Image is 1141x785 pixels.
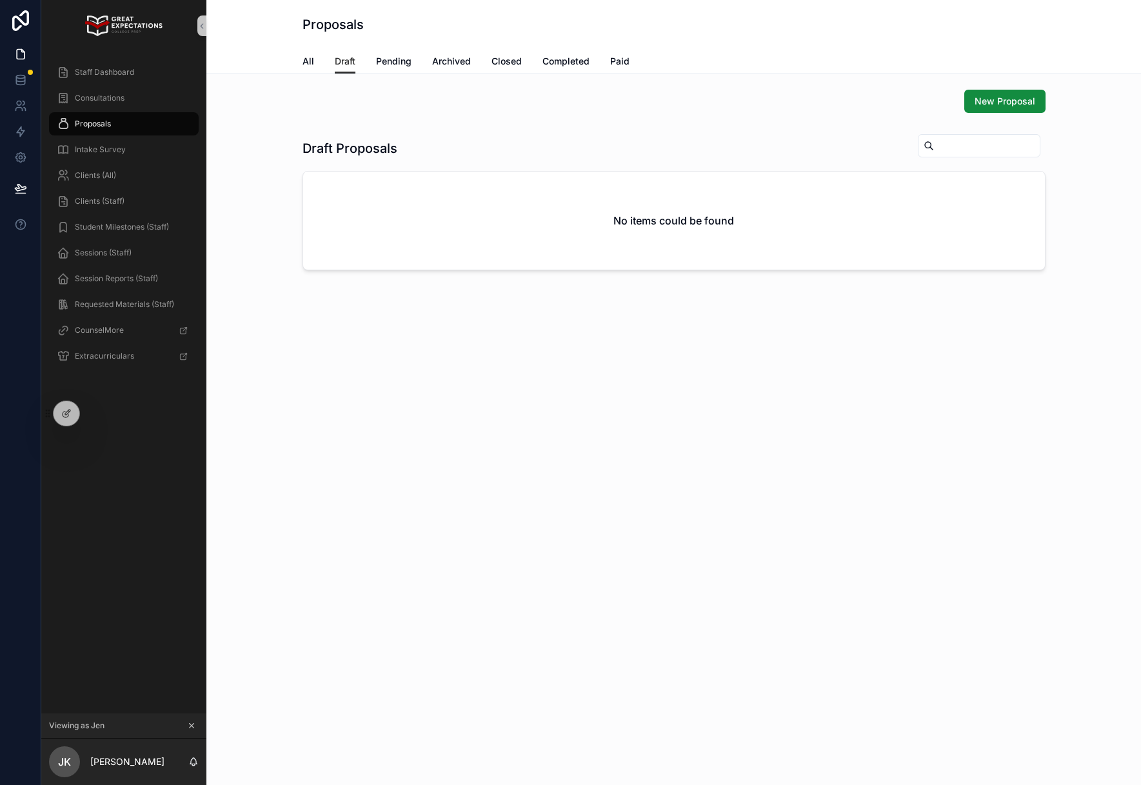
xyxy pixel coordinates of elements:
a: CounselMore [49,319,199,342]
h1: Proposals [303,15,364,34]
span: All [303,55,314,68]
span: Sessions (Staff) [75,248,132,258]
div: scrollable content [41,52,206,384]
a: Extracurriculars [49,344,199,368]
span: Consultations [75,93,124,103]
a: Archived [432,50,471,75]
span: Archived [432,55,471,68]
span: CounselMore [75,325,124,335]
a: Student Milestones (Staff) [49,215,199,239]
span: Draft [335,55,355,68]
a: All [303,50,314,75]
span: Paid [610,55,630,68]
a: Completed [542,50,590,75]
span: Session Reports (Staff) [75,273,158,284]
span: Proposals [75,119,111,129]
button: New Proposal [964,90,1046,113]
p: [PERSON_NAME] [90,755,164,768]
a: Intake Survey [49,138,199,161]
span: Pending [376,55,412,68]
a: Pending [376,50,412,75]
a: Session Reports (Staff) [49,267,199,290]
span: Requested Materials (Staff) [75,299,174,310]
span: Completed [542,55,590,68]
h1: Draft Proposals [303,139,397,157]
img: App logo [85,15,162,36]
a: Staff Dashboard [49,61,199,84]
a: Clients (Staff) [49,190,199,213]
a: Proposals [49,112,199,135]
a: Sessions (Staff) [49,241,199,264]
span: Clients (Staff) [75,196,124,206]
span: New Proposal [975,95,1035,108]
span: Intake Survey [75,144,126,155]
h2: No items could be found [613,213,734,228]
a: Paid [610,50,630,75]
a: Requested Materials (Staff) [49,293,199,316]
a: Draft [335,50,355,74]
span: Student Milestones (Staff) [75,222,169,232]
a: Consultations [49,86,199,110]
span: JK [58,754,71,770]
span: Clients (All) [75,170,116,181]
a: Clients (All) [49,164,199,187]
span: Extracurriculars [75,351,134,361]
a: Closed [491,50,522,75]
span: Staff Dashboard [75,67,134,77]
span: Closed [491,55,522,68]
span: Viewing as Jen [49,720,104,731]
